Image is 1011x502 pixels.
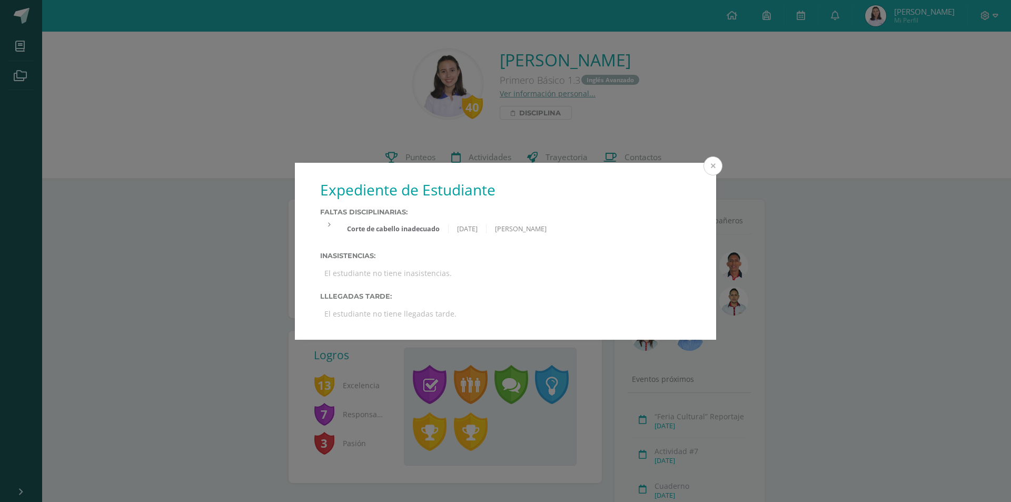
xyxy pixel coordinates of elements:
h1: Expediente de Estudiante [320,180,691,200]
label: Faltas Disciplinarias: [320,208,691,216]
div: Corte de cabello inadecuado [339,224,449,233]
div: [DATE] [449,224,487,233]
div: [PERSON_NAME] [487,224,555,233]
label: Inasistencias: [320,252,691,260]
div: El estudiante no tiene llegadas tarde. [320,304,691,323]
label: Lllegadas tarde: [320,292,691,300]
button: Close (Esc) [703,156,722,175]
div: El estudiante no tiene inasistencias. [320,264,691,282]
